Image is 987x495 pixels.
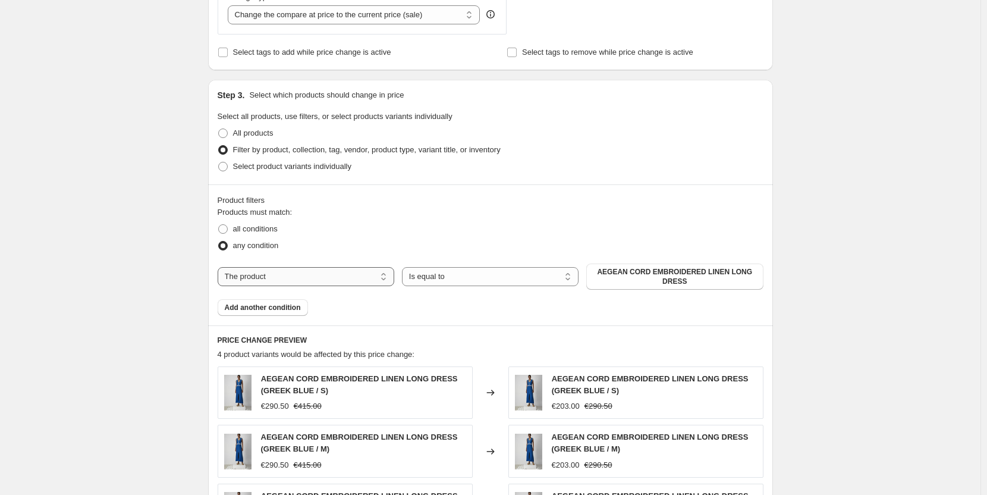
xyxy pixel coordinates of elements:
[294,400,322,412] strike: €415.00
[294,459,322,471] strike: €415.00
[233,129,274,137] span: All products
[224,375,252,411] img: 11-scaled_17bccadc-b3e8-4287-b84e-fca273d94117_80x.jpg
[249,89,404,101] p: Select which products should change in price
[225,303,301,312] span: Add another condition
[261,400,289,412] div: €290.50
[584,400,612,412] strike: €290.50
[218,336,763,345] h6: PRICE CHANGE PREVIEW
[552,459,580,471] div: €203.00
[586,264,763,290] button: AEGEAN CORD EMBROIDERED LINEN LONG DRESS
[261,374,458,395] span: AEGEAN CORD EMBROIDERED LINEN LONG DRESS (GREEK BLUE / S)
[522,48,693,57] span: Select tags to remove while price change is active
[218,299,308,316] button: Add another condition
[233,48,391,57] span: Select tags to add while price change is active
[552,400,580,412] div: €203.00
[515,375,542,411] img: 11-scaled_17bccadc-b3e8-4287-b84e-fca273d94117_80x.jpg
[552,374,749,395] span: AEGEAN CORD EMBROIDERED LINEN LONG DRESS (GREEK BLUE / S)
[218,112,452,121] span: Select all products, use filters, or select products variants individually
[552,433,749,453] span: AEGEAN CORD EMBROIDERED LINEN LONG DRESS (GREEK BLUE / M)
[233,162,351,171] span: Select product variants individually
[593,267,756,286] span: AEGEAN CORD EMBROIDERED LINEN LONG DRESS
[218,208,293,217] span: Products must match:
[224,434,252,469] img: 11-scaled_17bccadc-b3e8-4287-b84e-fca273d94117_80x.jpg
[218,350,414,359] span: 4 product variants would be affected by this price change:
[515,434,542,469] img: 11-scaled_17bccadc-b3e8-4287-b84e-fca273d94117_80x.jpg
[261,459,289,471] div: €290.50
[218,89,245,101] h2: Step 3.
[218,195,763,206] div: Product filters
[485,8,496,20] div: help
[233,224,278,233] span: all conditions
[261,433,458,453] span: AEGEAN CORD EMBROIDERED LINEN LONG DRESS (GREEK BLUE / M)
[584,459,612,471] strike: €290.50
[233,145,501,154] span: Filter by product, collection, tag, vendor, product type, variant title, or inventory
[233,241,279,250] span: any condition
